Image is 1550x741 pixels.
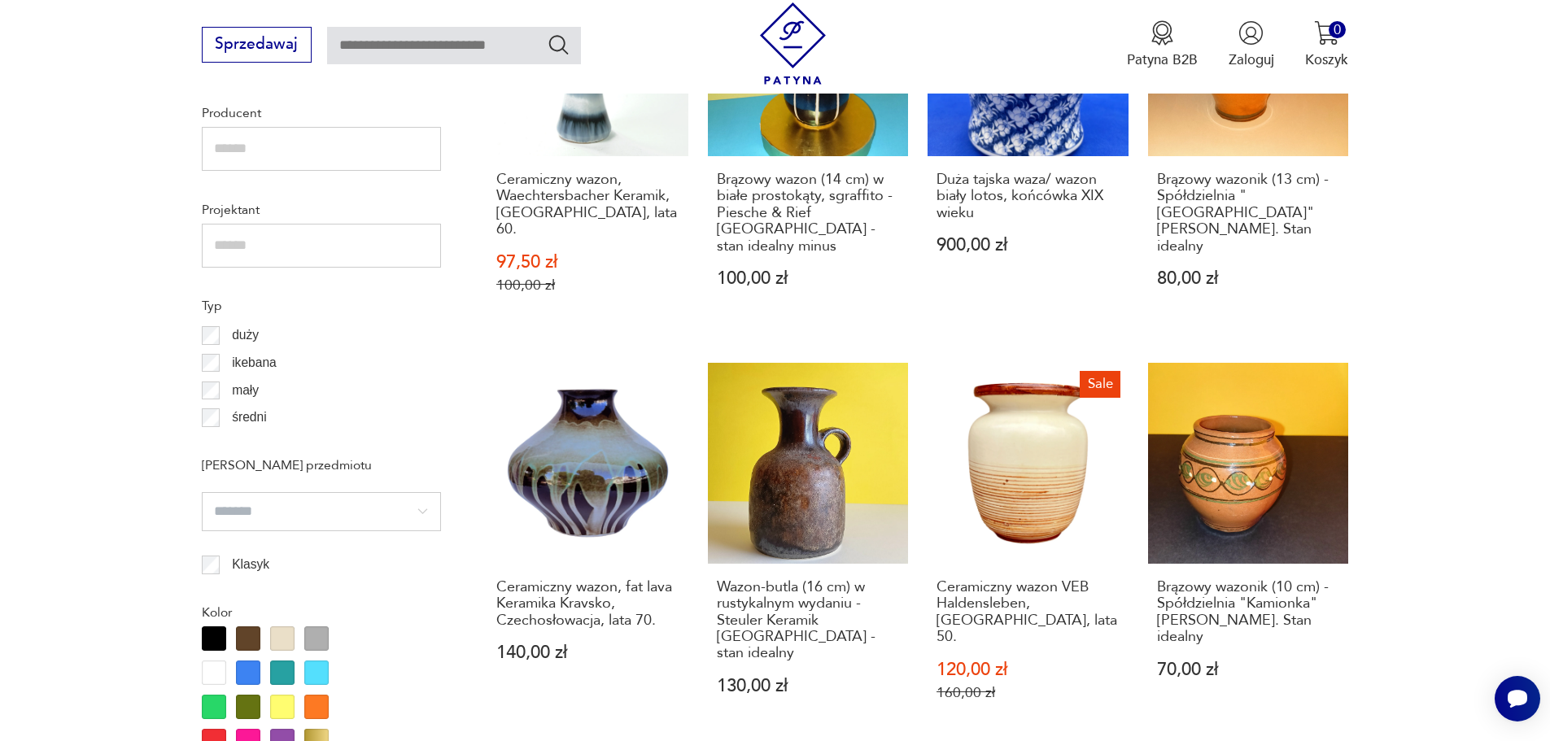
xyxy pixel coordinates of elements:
p: 97,50 zł [496,254,679,271]
img: Ikona koszyka [1314,20,1339,46]
p: Producent [202,102,441,124]
a: Brązowy wazonik (10 cm) - Spółdzielnia "Kamionka" Łysa Góra. Stan idealnyBrązowy wazonik (10 cm) ... [1148,363,1349,739]
h3: Brązowy wazonik (13 cm) - Spółdzielnia "[GEOGRAPHIC_DATA]" [PERSON_NAME]. Stan idealny [1157,172,1340,255]
p: 100,00 zł [496,277,679,294]
a: Ikona medaluPatyna B2B [1127,20,1198,69]
p: 160,00 zł [937,684,1120,701]
h3: Duża tajska waza/ wazon biały lotos, końcówka XIX wieku [937,172,1120,221]
button: Sprzedawaj [202,27,312,63]
iframe: Smartsupp widget button [1495,676,1540,721]
button: Zaloguj [1229,20,1274,69]
img: Ikona medalu [1150,20,1175,46]
img: Patyna - sklep z meblami i dekoracjami vintage [752,2,834,85]
button: Szukaj [547,33,570,56]
p: 80,00 zł [1157,270,1340,287]
img: Ikonka użytkownika [1238,20,1264,46]
p: 120,00 zł [937,661,1120,678]
p: Zaloguj [1229,50,1274,69]
p: 70,00 zł [1157,661,1340,678]
button: Patyna B2B [1127,20,1198,69]
p: duży [232,325,259,346]
p: ikebana [232,352,277,373]
p: 100,00 zł [717,270,900,287]
p: Patyna B2B [1127,50,1198,69]
div: 0 [1329,21,1346,38]
button: 0Koszyk [1305,20,1348,69]
p: 130,00 zł [717,678,900,695]
p: 140,00 zł [496,644,679,661]
p: Klasyk [232,554,269,575]
h3: Ceramiczny wazon VEB Haldensleben, [GEOGRAPHIC_DATA], lata 50. [937,579,1120,646]
h3: Wazon-butla (16 cm) w rustykalnym wydaniu - Steuler Keramik [GEOGRAPHIC_DATA] - stan idealny [717,579,900,662]
p: średni [232,407,266,428]
a: SaleCeramiczny wazon VEB Haldensleben, Niemcy, lata 50.Ceramiczny wazon VEB Haldensleben, [GEOGRA... [928,363,1129,739]
p: Koszyk [1305,50,1348,69]
h3: Ceramiczny wazon, Waechtersbacher Keramik, [GEOGRAPHIC_DATA], lata 60. [496,172,679,238]
p: Projektant [202,199,441,220]
h3: Brązowy wazonik (10 cm) - Spółdzielnia "Kamionka" [PERSON_NAME]. Stan idealny [1157,579,1340,646]
h3: Brązowy wazon (14 cm) w białe prostokąty, sgraffito - Piesche & Rief [GEOGRAPHIC_DATA] - stan ide... [717,172,900,255]
p: 900,00 zł [937,237,1120,254]
p: [PERSON_NAME] przedmiotu [202,455,441,476]
p: mały [232,380,259,401]
h3: Ceramiczny wazon, fat lava Keramika Kravsko, Czechosłowacja, lata 70. [496,579,679,629]
p: Typ [202,295,441,316]
a: Sprzedawaj [202,39,312,52]
a: Ceramiczny wazon, fat lava Keramika Kravsko, Czechosłowacja, lata 70.Ceramiczny wazon, fat lava K... [487,363,688,739]
a: Wazon-butla (16 cm) w rustykalnym wydaniu - Steuler Keramik Germany - stan idealnyWazon-butla (16... [708,363,909,739]
p: Kolor [202,602,441,623]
